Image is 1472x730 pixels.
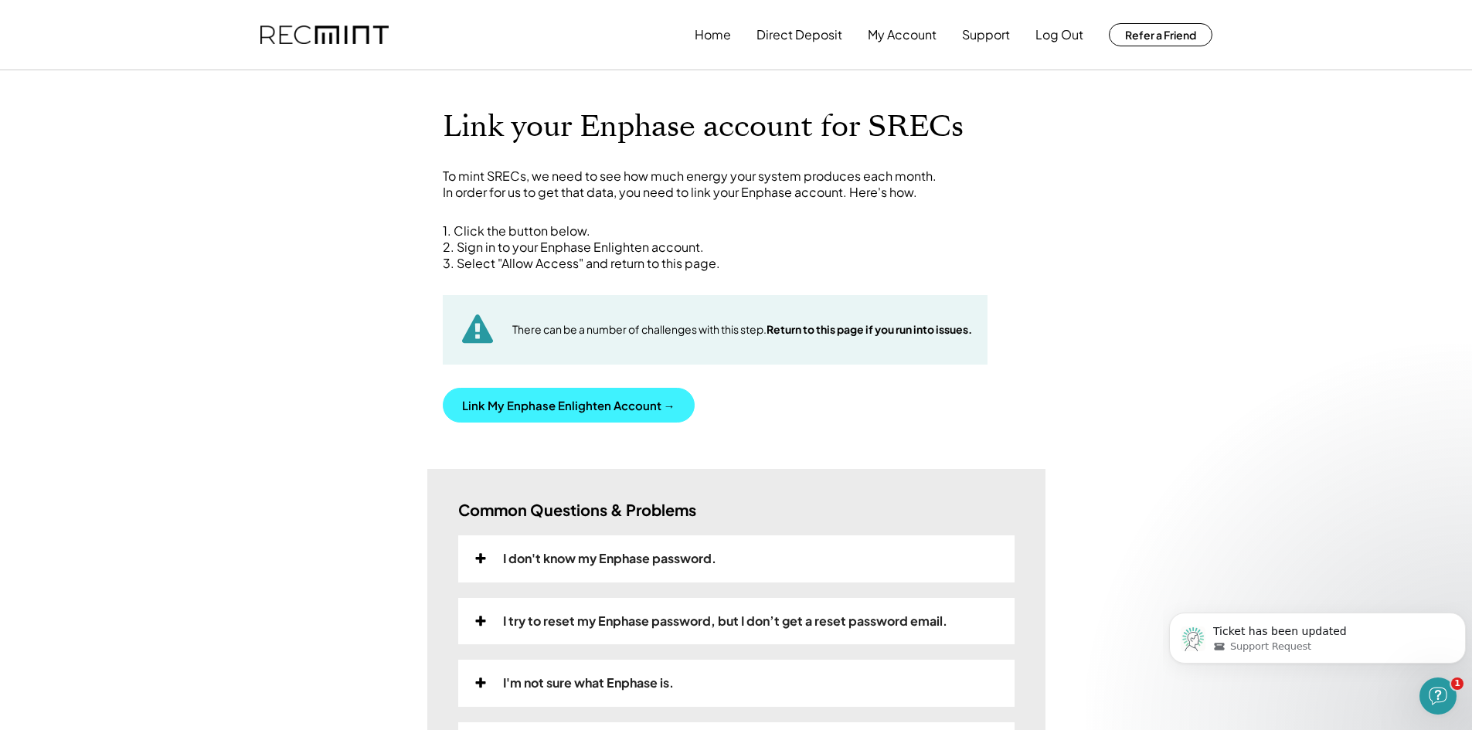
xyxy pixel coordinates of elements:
div: I don't know my Enphase password. [503,551,716,567]
div: To mint SRECs, we need to see how much energy your system produces each month. In order for us to... [443,168,1030,201]
button: Support [962,19,1010,50]
h1: Link your Enphase account for SRECs [443,109,1030,145]
div: I'm not sure what Enphase is. [503,675,674,691]
img: recmint-logotype%403x.png [260,25,389,45]
div: I try to reset my Enphase password, but I don’t get a reset password email. [503,613,947,630]
strong: Return to this page if you run into issues. [767,322,972,336]
div: There can be a number of challenges with this step. [512,322,972,338]
button: Log Out [1035,19,1083,50]
span: 1 [1451,677,1464,690]
button: Link My Enphase Enlighten Account → [443,388,695,423]
button: My Account [868,19,937,50]
button: Direct Deposit [756,19,842,50]
h3: Common Questions & Problems [458,500,696,520]
iframe: Intercom live chat [1419,677,1457,715]
iframe: Intercom notifications message [1163,580,1472,688]
button: Home [695,19,731,50]
button: Refer a Friend [1109,23,1212,46]
div: 1. Click the button below. 2. Sign in to your Enphase Enlighten account. 3. Select "Allow Access"... [443,223,1030,271]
